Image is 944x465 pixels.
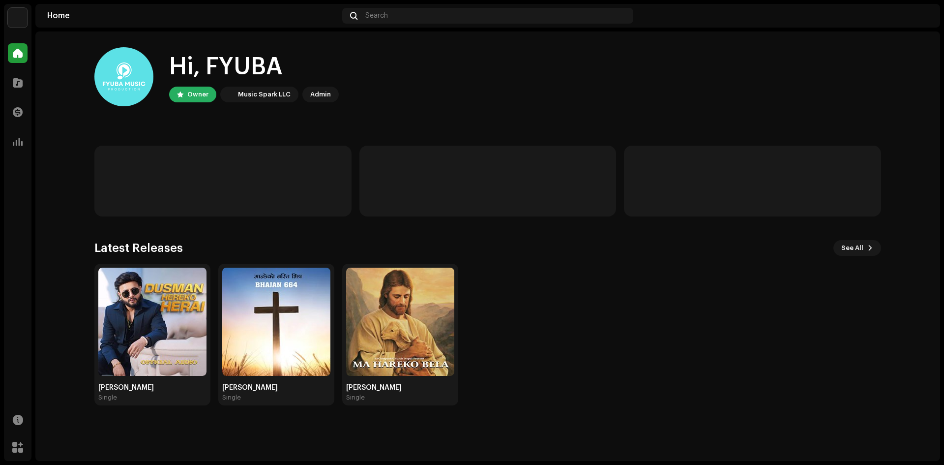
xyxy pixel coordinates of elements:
[94,47,153,106] img: baa0fcba-b6b4-4a92-9e40-63268be0edde
[222,394,241,402] div: Single
[365,12,388,20] span: Search
[98,394,117,402] div: Single
[833,240,881,256] button: See All
[913,8,928,24] img: baa0fcba-b6b4-4a92-9e40-63268be0edde
[346,394,365,402] div: Single
[94,240,183,256] h3: Latest Releases
[8,8,28,28] img: bc4c4277-71b2-49c5-abdf-ca4e9d31f9c1
[238,89,291,100] div: Music Spark LLC
[98,268,206,376] img: 691c4418-5f33-45b3-9b69-c3e5b06d7e14
[222,89,234,100] img: bc4c4277-71b2-49c5-abdf-ca4e9d31f9c1
[222,384,330,392] div: [PERSON_NAME]
[346,268,454,376] img: facf4a6a-9920-4aed-af45-faeed213372e
[98,384,206,392] div: [PERSON_NAME]
[346,384,454,392] div: [PERSON_NAME]
[841,238,863,258] span: See All
[187,89,208,100] div: Owner
[310,89,331,100] div: Admin
[47,12,338,20] div: Home
[169,51,339,83] div: Hi, FYUBA
[222,268,330,376] img: 3561173b-ecd7-4056-ae15-750d52273cb9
